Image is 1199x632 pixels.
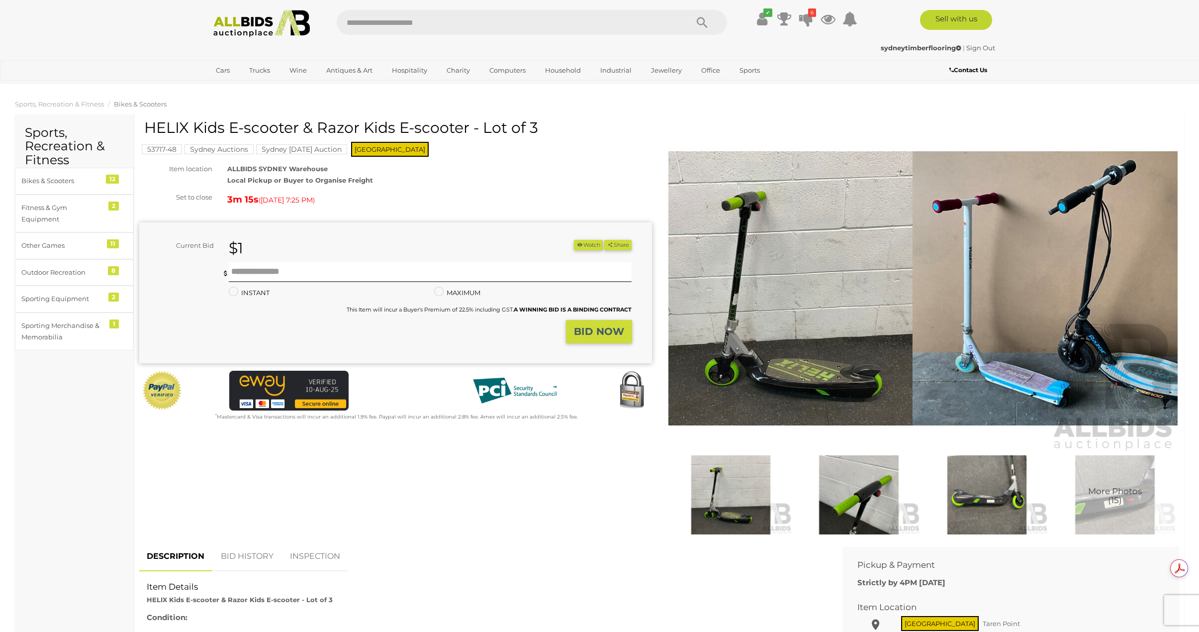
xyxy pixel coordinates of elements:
[21,175,103,187] div: Bikes & Scooters
[15,232,134,259] a: Other Games 11
[574,240,603,250] li: Watch this item
[385,62,434,79] a: Hospitality
[15,195,134,233] a: Fitness & Gym Equipment 2
[763,8,772,17] i: ✔
[755,10,770,28] a: ✔
[283,62,313,79] a: Wine
[574,240,603,250] button: Watch
[1088,487,1142,505] span: More Photos (15)
[139,240,221,251] div: Current Bid
[108,266,119,275] div: 8
[483,62,532,79] a: Computers
[677,10,727,35] button: Search
[966,44,995,52] a: Sign Out
[215,414,578,420] small: Mastercard & Visa transactions will incur an additional 1.9% fee. Paypal will incur an additional...
[695,62,727,79] a: Office
[256,145,347,153] a: Sydney [DATE] Auction
[108,293,119,302] div: 2
[351,142,429,157] span: [GEOGRAPHIC_DATA]
[227,165,328,173] strong: ALLBIDS SYDNEY Warehouse
[229,287,270,299] label: INSTANT
[539,62,587,79] a: Household
[107,239,119,248] div: 11
[612,371,651,411] img: Secured by Rapid SSL
[108,202,119,211] div: 2
[797,455,921,535] img: HELIX Kids E-scooter & Razor Kids E-scooter - Lot of 3
[668,124,1178,453] img: HELIX Kids E-scooter & Razor Kids E-scooter - Lot of 3
[259,196,315,204] span: ( )
[963,44,965,52] span: |
[440,62,476,79] a: Charity
[980,617,1022,630] span: Taren Point
[857,560,1149,570] h2: Pickup & Payment
[15,259,134,286] a: Outdoor Recreation 8
[320,62,379,79] a: Antiques & Art
[142,371,183,411] img: Official PayPal Seal
[261,196,313,205] span: [DATE] 7:25 PM
[184,144,254,154] mark: Sydney Auctions
[209,62,236,79] a: Cars
[881,44,961,52] strong: sydneytimberflooring
[925,455,1049,535] img: HELIX Kids E-scooter & Razor Kids E-scooter - Lot of 3
[243,62,277,79] a: Trucks
[604,240,632,250] button: Share
[282,542,348,571] a: INSPECTION
[465,371,564,411] img: PCI DSS compliant
[21,202,103,225] div: Fitness & Gym Equipment
[132,163,220,175] div: Item location
[15,286,134,312] a: Sporting Equipment 2
[566,320,632,343] button: BID NOW
[106,175,119,184] div: 12
[25,126,124,167] h2: Sports, Recreation & Fitness
[514,306,632,313] b: A WINNING BID IS A BINDING CONTRACT
[434,287,480,299] label: MAXIMUM
[594,62,638,79] a: Industrial
[949,65,990,76] a: Contact Us
[229,371,349,411] img: eWAY Payment Gateway
[213,542,281,571] a: BID HISTORY
[208,10,316,37] img: Allbids.com.au
[15,313,134,351] a: Sporting Merchandise & Memorabilia 1
[1053,455,1177,535] a: More Photos(15)
[920,10,992,30] a: Sell with us
[147,582,820,592] h2: Item Details
[881,44,963,52] a: sydneytimberflooring
[227,176,373,184] strong: Local Pickup or Buyer to Organise Freight
[132,192,220,203] div: Set to close
[1053,455,1177,535] img: HELIX Kids E-scooter & Razor Kids E-scooter - Lot of 3
[142,145,182,153] a: 53717-48
[144,119,649,136] h1: HELIX Kids E-scooter & Razor Kids E-scooter - Lot of 3
[808,8,816,17] i: 6
[21,267,103,278] div: Outdoor Recreation
[857,578,945,587] b: Strictly by 4PM [DATE]
[147,596,333,604] strong: HELIX Kids E-scooter & Razor Kids E-scooter - Lot of 3
[21,320,103,343] div: Sporting Merchandise & Memorabilia
[949,66,987,74] b: Contact Us
[669,455,793,535] img: HELIX Kids E-scooter & Razor Kids E-scooter - Lot of 3
[147,613,187,622] b: Condition:
[347,306,632,313] small: This Item will incur a Buyer's Premium of 22.5% including GST.
[139,542,212,571] a: DESCRIPTION
[799,10,814,28] a: 6
[21,293,103,305] div: Sporting Equipment
[21,240,103,251] div: Other Games
[857,603,1149,612] h2: Item Location
[229,239,243,257] strong: $1
[645,62,688,79] a: Jewellery
[733,62,766,79] a: Sports
[114,100,167,108] a: Bikes & Scooters
[256,144,347,154] mark: Sydney [DATE] Auction
[184,145,254,153] a: Sydney Auctions
[901,616,979,631] span: [GEOGRAPHIC_DATA]
[209,79,293,95] a: [GEOGRAPHIC_DATA]
[15,168,134,194] a: Bikes & Scooters 12
[15,100,104,108] a: Sports, Recreation & Fitness
[574,325,624,337] strong: BID NOW
[142,144,182,154] mark: 53717-48
[109,319,119,328] div: 1
[227,194,259,205] strong: 3m 15s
